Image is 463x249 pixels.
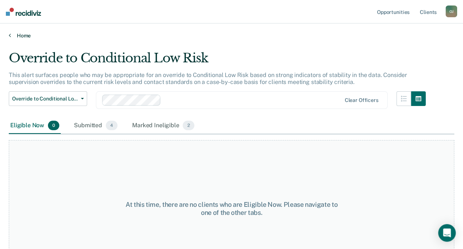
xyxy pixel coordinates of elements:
span: 0 [48,121,59,130]
div: Override to Conditional Low Risk [9,51,426,72]
div: At this time, there are no clients who are Eligible Now. Please navigate to one of the other tabs. [120,201,343,216]
div: O J [445,6,457,17]
img: Recidiviz [6,8,41,16]
a: Home [9,32,454,39]
button: OJ [445,6,457,17]
span: 2 [183,121,194,130]
div: Clear officers [344,97,378,103]
div: Open Intercom Messenger [438,224,456,242]
button: Override to Conditional Low Risk [9,91,87,106]
span: Override to Conditional Low Risk [12,96,78,102]
div: Submitted4 [72,118,119,134]
div: Eligible Now0 [9,118,61,134]
div: Marked Ineligible2 [131,118,196,134]
span: 4 [106,121,117,130]
p: This alert surfaces people who may be appropriate for an override to Conditional Low Risk based o... [9,72,407,85]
